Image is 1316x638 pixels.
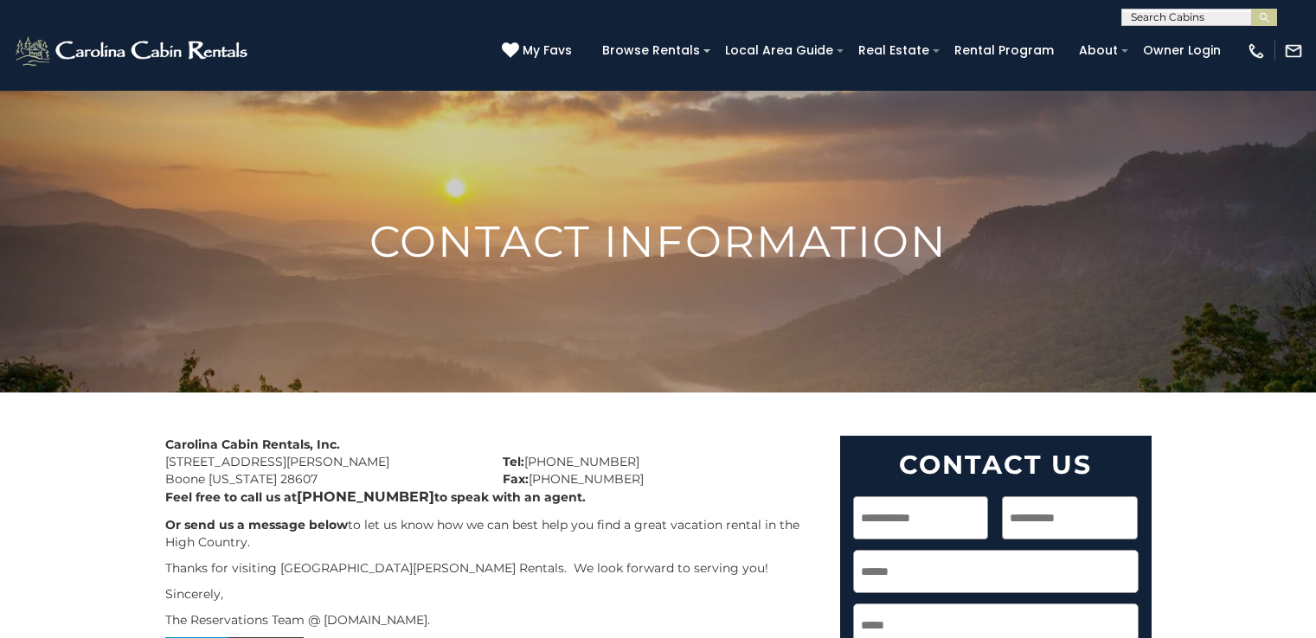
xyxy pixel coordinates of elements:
b: Feel free to call us at [165,489,297,505]
a: Browse Rentals [594,37,709,64]
p: Thanks for visiting [GEOGRAPHIC_DATA][PERSON_NAME] Rentals. We look forward to serving you! [165,559,814,577]
a: Owner Login [1134,37,1229,64]
strong: Tel: [503,454,524,469]
b: [PHONE_NUMBER] [297,488,434,505]
img: phone-regular-white.png [1247,41,1266,61]
a: Rental Program [946,37,1062,64]
strong: Fax: [503,471,529,487]
p: The Reservations Team @ [DOMAIN_NAME]. [165,611,814,628]
a: About [1070,37,1127,64]
div: [STREET_ADDRESS][PERSON_NAME] Boone [US_STATE] 28607 [152,436,490,488]
b: Or send us a message below [165,517,348,533]
strong: Carolina Cabin Rentals, Inc. [165,437,340,452]
a: Local Area Guide [716,37,842,64]
p: to let us know how we can best help you find a great vacation rental in the High Country. [165,516,814,551]
div: [PHONE_NUMBER] [PHONE_NUMBER] [490,436,827,488]
p: Sincerely, [165,585,814,603]
span: My Favs [523,41,572,60]
b: to speak with an agent. [434,489,586,505]
a: Real Estate [850,37,938,64]
a: My Favs [502,41,576,61]
img: White-1-2.png [13,34,253,68]
img: mail-regular-white.png [1284,41,1303,61]
h2: Contact Us [853,449,1139,481]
